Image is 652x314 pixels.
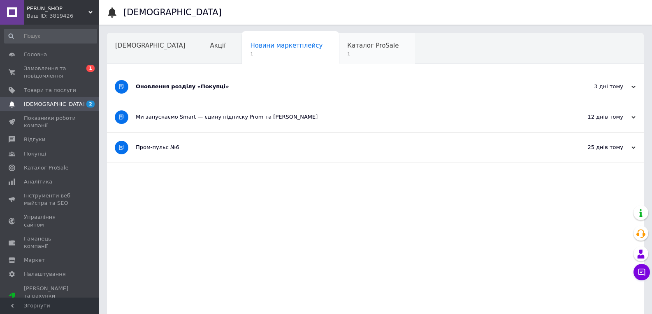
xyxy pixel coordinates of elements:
span: Замовлення та повідомлення [24,65,76,80]
span: Товари та послуги [24,87,76,94]
span: Каталог ProSale [347,42,399,49]
div: Оновлення розділу «Покупці» [136,83,553,90]
span: 1 [347,51,399,57]
span: Акції [210,42,226,49]
span: [DEMOGRAPHIC_DATA] [24,101,85,108]
span: Налаштування [24,270,66,278]
span: Новини маркетплейсу [250,42,323,49]
span: Гаманець компанії [24,235,76,250]
span: 2 [86,101,95,108]
span: Покупці [24,150,46,158]
span: 1 [86,65,95,72]
h1: [DEMOGRAPHIC_DATA] [123,7,222,17]
span: Інструменти веб-майстра та SEO [24,192,76,207]
input: Пошук [4,29,97,44]
span: [DEMOGRAPHIC_DATA] [115,42,186,49]
span: [PERSON_NAME] та рахунки [24,285,76,307]
span: Аналітика [24,178,52,186]
span: Каталог ProSale [24,164,68,172]
span: Маркет [24,257,45,264]
div: Ми запускаємо Smart — єдину підписку Prom та [PERSON_NAME] [136,113,553,121]
span: Відгуки [24,136,45,143]
span: 1 [250,51,323,57]
span: Показники роботи компанії [24,115,76,129]
button: Чат з покупцем [633,264,650,280]
span: PERUN_SHOP [27,5,88,12]
div: 25 днів тому [553,144,636,151]
div: Ваш ID: 3819426 [27,12,99,20]
div: Пром-пульс №6 [136,144,553,151]
span: Управління сайтом [24,213,76,228]
div: 3 дні тому [553,83,636,90]
span: Головна [24,51,47,58]
div: 12 днів тому [553,113,636,121]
